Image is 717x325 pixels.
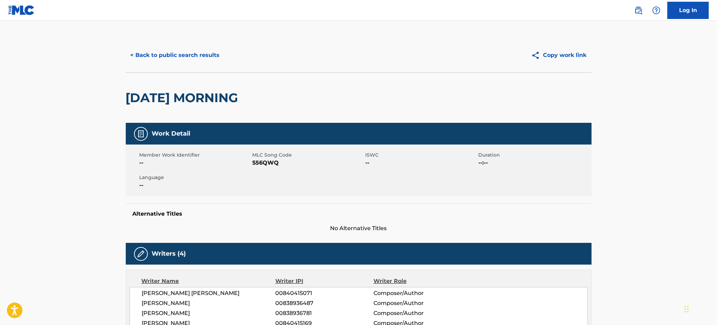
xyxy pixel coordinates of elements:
span: -- [366,159,477,167]
img: help [652,6,660,14]
button: Copy work link [526,47,592,64]
span: No Alternative Titles [126,224,592,233]
img: Copy work link [531,51,543,60]
h5: Work Detail [152,130,191,138]
span: Composer/Author [373,309,463,317]
h5: Alternative Titles [133,210,585,217]
span: Language [140,174,251,181]
span: --:-- [479,159,590,167]
h5: Writers (4) [152,250,186,258]
span: [PERSON_NAME] [142,309,276,317]
h2: [DATE] MORNING [126,90,242,106]
img: Work Detail [137,130,145,138]
span: S56QWQ [253,159,364,167]
div: Drag [685,299,689,319]
span: Composer/Author [373,299,463,307]
div: Writer Role [373,277,463,285]
div: Writer Name [142,277,276,285]
span: [PERSON_NAME] [PERSON_NAME] [142,289,276,297]
span: 00838936781 [275,309,373,317]
button: < Back to public search results [126,47,225,64]
span: [PERSON_NAME] [142,299,276,307]
a: Log In [667,2,709,19]
span: Member Work Identifier [140,151,251,159]
span: 00838936487 [275,299,373,307]
span: Duration [479,151,590,159]
img: MLC Logo [8,5,35,15]
span: -- [140,159,251,167]
span: MLC Song Code [253,151,364,159]
span: 00840415071 [275,289,373,297]
span: ISWC [366,151,477,159]
img: Writers [137,250,145,258]
span: -- [140,181,251,189]
div: Help [649,3,663,17]
img: search [634,6,643,14]
div: Writer IPI [275,277,373,285]
iframe: Chat Widget [683,292,717,325]
a: Public Search [632,3,645,17]
span: Composer/Author [373,289,463,297]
